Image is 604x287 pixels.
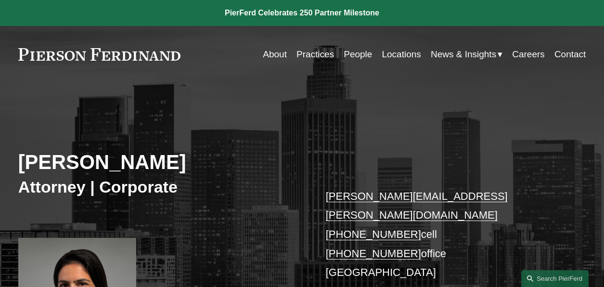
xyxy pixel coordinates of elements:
[326,228,421,240] a: [PHONE_NUMBER]
[431,45,502,64] a: folder dropdown
[382,45,421,64] a: Locations
[263,45,287,64] a: About
[554,45,586,64] a: Contact
[326,190,508,222] a: [PERSON_NAME][EMAIL_ADDRESS][PERSON_NAME][DOMAIN_NAME]
[18,177,302,197] h3: Attorney | Corporate
[431,46,496,63] span: News & Insights
[18,150,302,174] h2: [PERSON_NAME]
[344,45,372,64] a: People
[326,248,421,260] a: [PHONE_NUMBER]
[512,45,545,64] a: Careers
[296,45,334,64] a: Practices
[521,270,589,287] a: Search this site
